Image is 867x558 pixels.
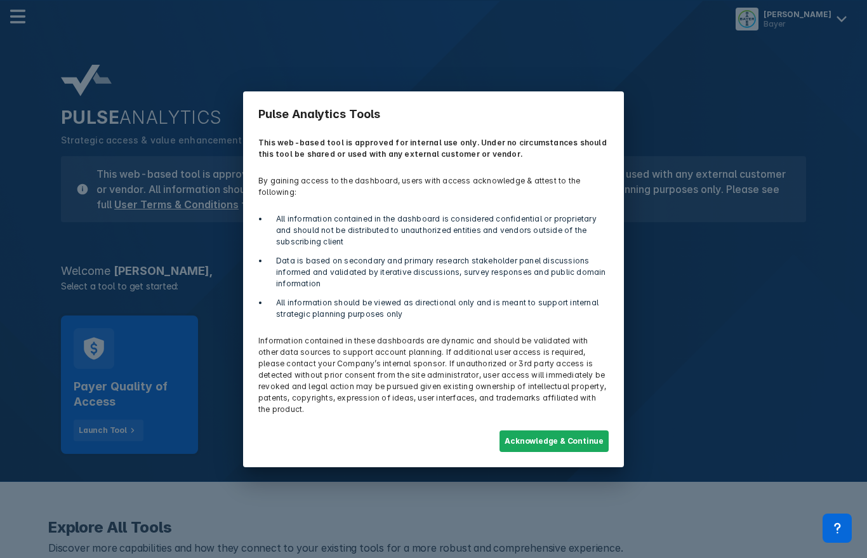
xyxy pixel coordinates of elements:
h3: Pulse Analytics Tools [251,99,616,130]
p: This web-based tool is approved for internal use only. Under no circumstances should this tool be... [251,130,616,168]
p: Information contained in these dashboards are dynamic and should be validated with other data sou... [251,328,616,423]
li: All information contained in the dashboard is considered confidential or proprietary and should n... [268,213,609,248]
button: Acknowledge & Continue [500,430,609,452]
li: All information should be viewed as directional only and is meant to support internal strategic p... [268,297,609,320]
li: Data is based on secondary and primary research stakeholder panel discussions informed and valida... [268,255,609,289]
p: By gaining access to the dashboard, users with access acknowledge & attest to the following: [251,168,616,206]
div: Contact Support [823,514,852,543]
